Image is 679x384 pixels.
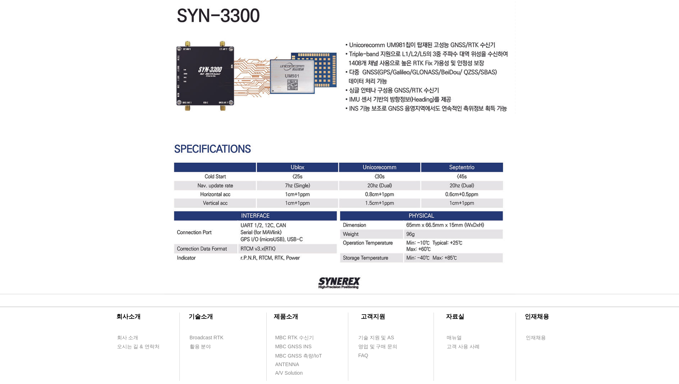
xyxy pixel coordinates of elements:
[446,333,488,342] a: 매뉴얼
[275,353,322,360] span: MBC GNSS 측량/IoT
[117,334,139,341] span: 회사 소개
[189,313,213,320] span: ​기술소개
[275,342,320,351] a: MBC GNSS INS
[358,333,412,342] a: 기술 지원 및 AS
[547,159,679,384] iframe: Wix Chat
[117,343,160,350] span: 오시는 길 & 연락처
[358,334,394,341] span: 기술 지원 및 AS
[275,360,316,369] a: ANTENNA
[275,343,312,350] span: MBC GNSS INS
[117,333,158,342] a: 회사 소개
[447,334,462,341] span: 매뉴얼
[189,333,231,342] a: Broadcast RTK
[275,334,314,341] span: MBC RTK 수신기
[447,343,480,350] span: 고객 사용 사례
[190,343,211,350] span: 활용 분야
[275,369,316,378] a: A/V Solution
[361,313,385,320] span: ​고객지원
[358,351,399,360] a: FAQ
[116,313,141,320] span: ​회사소개
[358,352,368,359] span: FAQ
[274,313,298,320] span: ​제품소개
[526,334,546,341] span: 인재채용
[525,313,549,320] span: ​인재채용
[358,343,398,350] span: 영업 및 구매 문의
[446,342,488,351] a: 고객 사용 사례
[117,342,165,351] a: 오시는 길 & 연락처
[446,313,464,320] span: ​자료실
[525,333,559,342] a: 인재채용
[275,351,338,360] a: MBC GNSS 측량/IoT
[189,342,231,351] a: 활용 분야
[275,333,329,342] a: MBC RTK 수신기
[190,334,224,341] span: Broadcast RTK
[358,342,399,351] a: 영업 및 구매 문의
[275,370,303,377] span: A/V Solution
[275,361,299,368] span: ANTENNA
